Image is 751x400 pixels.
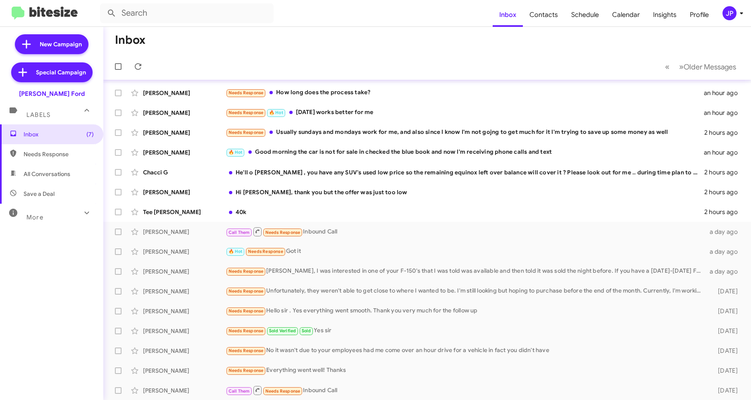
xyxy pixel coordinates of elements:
div: [PERSON_NAME] [143,89,226,97]
div: [PERSON_NAME] [143,109,226,117]
div: [PERSON_NAME] [143,248,226,256]
a: Special Campaign [11,62,93,82]
div: an hour ago [704,89,744,97]
span: New Campaign [40,40,82,48]
span: Needs Response [265,230,300,235]
button: JP [715,6,742,20]
span: Needs Response [229,110,264,115]
div: a day ago [706,228,744,236]
div: [PERSON_NAME] [143,267,226,276]
span: Needs Response [265,388,300,394]
a: Contacts [523,3,565,27]
span: All Conversations [24,170,70,178]
span: Needs Response [229,348,264,353]
input: Search [100,3,274,23]
div: Tee [PERSON_NAME] [143,208,226,216]
div: He'll o [PERSON_NAME] , you have any SUV's used low price so the remaining equinox left over bala... [226,168,704,176]
span: Older Messages [684,62,736,71]
div: [DATE] [706,367,744,375]
button: Previous [660,58,675,75]
span: » [679,62,684,72]
div: Yes sir [226,326,706,336]
a: Schedule [565,3,606,27]
div: [PERSON_NAME] [143,287,226,295]
div: Inbound Call [226,385,706,395]
div: Got it [226,247,706,256]
span: Needs Response [229,368,264,373]
span: Sold [302,328,311,333]
div: a day ago [706,267,744,276]
span: Needs Response [229,130,264,135]
span: Special Campaign [36,68,86,76]
span: Needs Response [24,150,94,158]
div: [PERSON_NAME] [143,228,226,236]
div: 40k [226,208,704,216]
span: More [26,214,43,221]
span: Needs Response [229,269,264,274]
span: Call Them [229,388,250,394]
div: [DATE] [706,327,744,335]
div: an hour ago [704,148,744,157]
div: JP [722,6,737,20]
div: Hi [PERSON_NAME], thank you but the offer was just too low [226,188,704,196]
span: 🔥 Hot [229,249,243,254]
div: [DATE] [706,386,744,395]
span: 🔥 Hot [229,150,243,155]
span: Labels [26,111,50,119]
span: (7) [86,130,94,138]
div: [PERSON_NAME] [143,148,226,157]
span: Inbox [24,130,94,138]
h1: Inbox [115,33,145,47]
nav: Page navigation example [660,58,741,75]
div: [PERSON_NAME] [143,129,226,137]
div: Everything went well! Thanks [226,366,706,375]
div: Hello sir . Yes everything went smooth. Thank you very much for the follow up [226,306,706,316]
div: [PERSON_NAME] [143,367,226,375]
div: Chacci G [143,168,226,176]
div: an hour ago [704,109,744,117]
span: Needs Response [248,249,283,254]
div: [PERSON_NAME] [143,327,226,335]
div: a day ago [706,248,744,256]
span: Needs Response [229,308,264,314]
div: No it wasn't due to your employees had me come over an hour drive for a vehicle in fact you didn'... [226,346,706,355]
div: [PERSON_NAME] [143,347,226,355]
a: Insights [646,3,683,27]
div: [PERSON_NAME] [143,386,226,395]
span: Save a Deal [24,190,55,198]
span: « [665,62,670,72]
a: Inbox [493,3,523,27]
div: 2 hours ago [704,168,744,176]
a: Profile [683,3,715,27]
div: [DATE] [706,287,744,295]
div: How long does the process take? [226,88,704,98]
a: New Campaign [15,34,88,54]
div: Unfortunately, they weren't able to get close to where I wanted to be. I'm still looking but hopi... [226,286,706,296]
span: Call Them [229,230,250,235]
div: [PERSON_NAME], I was interested in one of your F-150's that I was told was available and then tol... [226,267,706,276]
div: [DATE] [706,347,744,355]
div: [DATE] works better for me [226,108,704,117]
div: Good morning the car is not for sale in checked the blue book and now I'm receiving phone calls a... [226,148,704,157]
div: 2 hours ago [704,208,744,216]
div: 2 hours ago [704,129,744,137]
div: [PERSON_NAME] Ford [19,90,85,98]
span: Needs Response [229,90,264,95]
span: Sold Verified [269,328,296,333]
div: Inbound Call [226,226,706,237]
span: 🔥 Hot [269,110,283,115]
div: [DATE] [706,307,744,315]
span: Needs Response [229,288,264,294]
div: 2 hours ago [704,188,744,196]
div: Usually sundays and mondays work for me, and also since I know I'm not gojng to get much for it I... [226,128,704,137]
div: [PERSON_NAME] [143,188,226,196]
a: Calendar [606,3,646,27]
span: Needs Response [229,328,264,333]
button: Next [674,58,741,75]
